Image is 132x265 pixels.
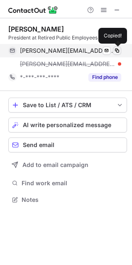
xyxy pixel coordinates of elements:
[8,98,127,113] button: save-profile-one-click
[8,137,127,152] button: Send email
[8,118,127,132] button: AI write personalized message
[23,142,54,148] span: Send email
[22,162,88,168] span: Add to email campaign
[8,194,127,206] button: Notes
[8,34,127,42] div: President at Retired Public Employees Association
[22,196,124,204] span: Notes
[8,157,127,172] button: Add to email campaign
[22,179,124,187] span: Find work email
[8,25,64,33] div: [PERSON_NAME]
[23,122,111,128] span: AI write personalized message
[88,73,121,81] button: Reveal Button
[20,60,115,68] span: [PERSON_NAME][EMAIL_ADDRESS][DOMAIN_NAME]
[23,102,112,108] div: Save to List / ATS / CRM
[8,5,58,15] img: ContactOut v5.3.10
[20,47,115,54] span: [PERSON_NAME][EMAIL_ADDRESS][DOMAIN_NAME]
[8,177,127,189] button: Find work email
